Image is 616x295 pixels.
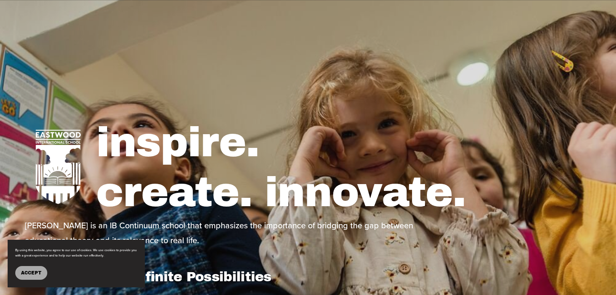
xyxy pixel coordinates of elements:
[96,118,592,218] h1: inspire. create. innovate.
[25,218,425,248] p: [PERSON_NAME] is an IB Continuum school that emphasizes the importance of bridging the gap betwee...
[8,240,145,287] section: Cookie banner
[21,270,42,276] span: Accept
[15,247,137,258] p: By using this website, you agree to our use of cookies. We use cookies to provide you with a grea...
[15,266,47,280] button: Accept
[25,269,306,285] h1: One IB School, Infinite Possibilities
